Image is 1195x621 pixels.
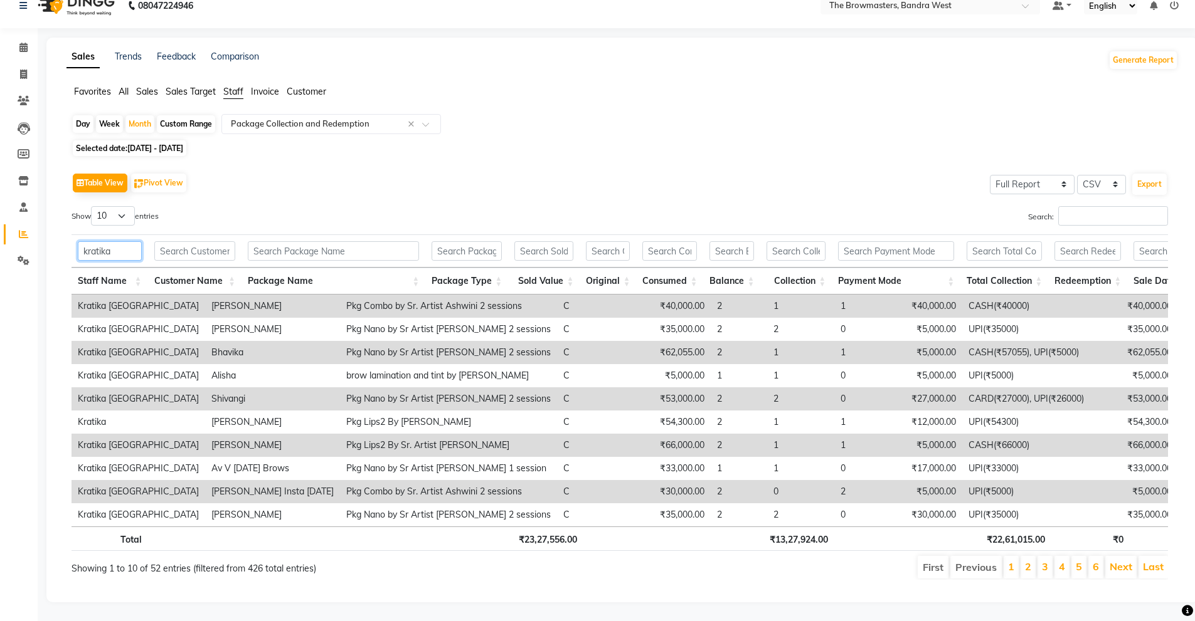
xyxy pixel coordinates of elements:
[767,364,834,387] td: 1
[340,364,557,387] td: brow lamination and tint by [PERSON_NAME]
[1051,526,1129,551] th: ₹0
[711,295,767,318] td: 2
[72,526,148,551] th: Total
[1090,410,1178,434] td: ₹54,300.00
[205,318,340,341] td: [PERSON_NAME]
[962,341,1090,364] td: CASH(₹57055), UPI(₹5000)
[1143,560,1164,573] a: Last
[962,480,1090,503] td: UPI(₹5000)
[767,480,834,503] td: 0
[205,364,340,387] td: Alisha
[891,410,962,434] td: ₹12,000.00
[205,480,340,503] td: [PERSON_NAME] Insta [DATE]
[834,387,891,410] td: 0
[72,364,205,387] td: Kratika [GEOGRAPHIC_DATA]
[832,268,960,295] th: Payment Mode: activate to sort column ascending
[157,51,196,62] a: Feedback
[248,241,419,261] input: Search Package Name
[72,268,148,295] th: Staff Name: activate to sort column ascending
[557,295,640,318] td: C
[131,174,186,192] button: Pivot View
[1127,268,1192,295] th: Sale Date: activate to sort column ascending
[962,503,1090,526] td: UPI(₹35000)
[72,457,205,480] td: Kratika [GEOGRAPHIC_DATA]
[557,364,640,387] td: C
[834,295,891,318] td: 1
[1110,51,1177,69] button: Generate Report
[709,241,754,261] input: Search Balance
[767,457,834,480] td: 1
[514,241,573,261] input: Search Sold Value
[557,341,640,364] td: C
[580,268,636,295] th: Original: activate to sort column ascending
[891,503,962,526] td: ₹30,000.00
[557,480,640,503] td: C
[72,503,205,526] td: Kratika [GEOGRAPHIC_DATA]
[340,434,557,457] td: Pkg Lips2 By Sr. Artist [PERSON_NAME]
[66,46,100,68] a: Sales
[760,268,832,295] th: Collection: activate to sort column ascending
[962,410,1090,434] td: UPI(₹54300)
[119,86,129,97] span: All
[834,341,891,364] td: 1
[557,503,640,526] td: C
[834,364,891,387] td: 0
[1093,560,1099,573] a: 6
[73,115,93,133] div: Day
[287,86,326,97] span: Customer
[1059,560,1065,573] a: 4
[205,457,340,480] td: Av V [DATE] Brows
[340,341,557,364] td: Pkg Nano by Sr Artist [PERSON_NAME] 2 sessions
[640,341,711,364] td: ₹62,055.00
[640,410,711,434] td: ₹54,300.00
[211,51,259,62] a: Comparison
[1048,268,1127,295] th: Redeemption: activate to sort column ascending
[586,241,630,261] input: Search Original
[640,387,711,410] td: ₹53,000.00
[711,457,767,480] td: 1
[767,434,834,457] td: 1
[967,241,1042,261] input: Search Total Collection
[1042,560,1048,573] a: 3
[1090,434,1178,457] td: ₹66,000.00
[1132,174,1167,195] button: Export
[205,503,340,526] td: [PERSON_NAME]
[767,341,834,364] td: 1
[640,318,711,341] td: ₹35,000.00
[891,318,962,341] td: ₹5,000.00
[834,318,891,341] td: 0
[891,364,962,387] td: ₹5,000.00
[767,318,834,341] td: 2
[767,241,826,261] input: Search Collection
[205,434,340,457] td: [PERSON_NAME]
[340,318,557,341] td: Pkg Nano by Sr Artist [PERSON_NAME] 2 sessions
[762,526,834,551] th: ₹13,27,924.00
[74,86,111,97] span: Favorites
[340,503,557,526] td: Pkg Nano by Sr Artist [PERSON_NAME] 2 sessions
[834,410,891,434] td: 1
[557,457,640,480] td: C
[711,503,767,526] td: 2
[1090,457,1178,480] td: ₹33,000.00
[1025,560,1031,573] a: 2
[148,268,242,295] th: Customer Name: activate to sort column ascending
[115,51,142,62] a: Trends
[91,206,135,226] select: Showentries
[711,410,767,434] td: 2
[557,434,640,457] td: C
[157,115,215,133] div: Custom Range
[73,174,127,192] button: Table View
[72,555,518,575] div: Showing 1 to 10 of 52 entries (filtered from 426 total entries)
[205,341,340,364] td: Bhavika
[1090,341,1178,364] td: ₹62,055.00
[767,387,834,410] td: 2
[1076,560,1082,573] a: 5
[962,318,1090,341] td: UPI(₹35000)
[340,457,557,480] td: Pkg Nano by Sr Artist [PERSON_NAME] 1 session
[640,364,711,387] td: ₹5,000.00
[508,268,580,295] th: Sold Value: activate to sort column ascending
[962,387,1090,410] td: CARD(₹27000), UPI(₹26000)
[1090,387,1178,410] td: ₹53,000.00
[711,341,767,364] td: 2
[73,140,186,156] span: Selected date:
